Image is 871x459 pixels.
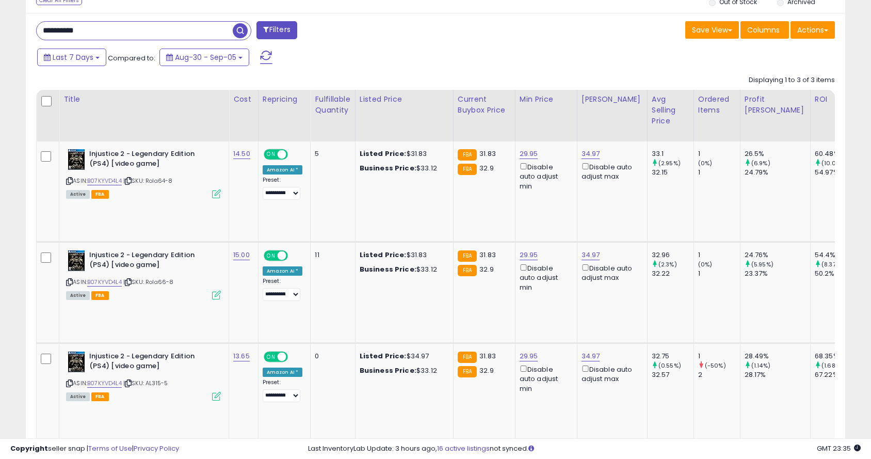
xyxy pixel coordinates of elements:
div: 67.22% [815,370,857,379]
div: [PERSON_NAME] [582,94,643,105]
div: Disable auto adjust min [520,363,569,393]
b: Listed Price: [360,351,407,361]
div: 23.37% [745,269,810,278]
div: 32.22 [652,269,693,278]
small: FBA [458,352,477,363]
div: $33.12 [360,164,445,173]
div: Amazon AI * [263,165,303,175]
div: Disable auto adjust max [582,262,639,282]
button: Filters [256,21,297,39]
small: (0%) [698,159,713,167]
small: (2.3%) [658,260,677,268]
div: ROI [815,94,852,105]
div: 33.1 [652,149,693,159]
div: $34.97 [360,352,445,361]
div: Avg Selling Price [652,94,689,126]
small: (10.02%) [821,159,847,167]
div: 32.15 [652,168,693,177]
div: $31.83 [360,250,445,260]
b: Injustice 2 - Legendary Edition (PS4) [video game] [89,352,215,373]
div: 60.48% [815,149,857,159]
div: Amazon AI * [263,266,303,276]
span: OFF [286,150,303,159]
span: Columns [747,25,780,35]
span: 32.9 [479,163,494,173]
small: (1.14%) [751,361,770,370]
div: Current Buybox Price [458,94,511,116]
div: Displaying 1 to 3 of 3 items [749,75,835,85]
div: $33.12 [360,366,445,375]
small: (-50%) [705,361,726,370]
div: 32.57 [652,370,693,379]
div: 28.17% [745,370,810,379]
div: 32.96 [652,250,693,260]
span: FBA [91,392,109,401]
span: ON [265,150,278,159]
span: 31.83 [479,351,496,361]
span: All listings currently available for purchase on Amazon [66,190,90,199]
span: Last 7 Days [53,52,93,62]
a: Privacy Policy [134,444,179,453]
div: $33.12 [360,265,445,274]
span: Aug-30 - Sep-05 [175,52,236,62]
div: ASIN: [66,352,221,400]
button: Columns [740,21,789,39]
div: 50.2% [815,269,857,278]
div: Disable auto adjust min [520,161,569,191]
a: 15.00 [233,250,250,260]
span: 32.9 [479,264,494,274]
div: Disable auto adjust max [582,161,639,181]
img: 51DBGyBUg2L._SL40_.jpg [66,250,87,271]
img: 51DBGyBUg2L._SL40_.jpg [66,149,87,170]
small: FBA [458,366,477,377]
small: FBA [458,265,477,276]
button: Aug-30 - Sep-05 [159,49,249,66]
small: (6.9%) [751,159,770,167]
b: Listed Price: [360,149,407,159]
span: OFF [286,353,303,361]
b: Business Price: [360,163,416,173]
div: Ordered Items [698,94,736,116]
a: B07KYVD4L4 [87,177,122,185]
small: (8.37%) [821,260,843,268]
small: (2.95%) [658,159,681,167]
small: (0%) [698,260,713,268]
b: Injustice 2 - Legendary Edition (PS4) [video game] [89,250,215,272]
span: 32.9 [479,366,494,375]
a: 34.97 [582,351,600,361]
a: Terms of Use [88,444,132,453]
div: ASIN: [66,250,221,298]
div: Repricing [263,94,307,105]
a: 14.50 [233,149,250,159]
a: B07KYVD4L4 [87,278,122,287]
a: 34.97 [582,149,600,159]
div: Preset: [263,379,303,402]
a: 13.65 [233,351,250,361]
img: 51DBGyBUg2L._SL40_.jpg [66,352,87,372]
div: 68.35% [815,352,857,361]
div: 54.97% [815,168,857,177]
div: Preset: [263,177,303,200]
small: (1.68%) [821,361,843,370]
span: | SKU: Rola66-8 [123,278,174,286]
div: Preset: [263,278,303,301]
div: Last InventoryLab Update: 3 hours ago, not synced. [308,444,861,454]
strong: Copyright [10,444,48,453]
div: 1 [698,149,740,159]
a: B07KYVD4L4 [87,379,122,388]
small: (0.55%) [658,361,681,370]
div: 1 [698,269,740,278]
b: Business Price: [360,264,416,274]
span: 2025-09-13 23:35 GMT [817,444,861,453]
button: Save View [685,21,739,39]
div: 1 [698,168,740,177]
div: 28.49% [745,352,810,361]
span: FBA [91,291,109,300]
span: | SKU: Rola64-8 [123,177,173,185]
div: 1 [698,352,740,361]
div: Profit [PERSON_NAME] [745,94,806,116]
div: Min Price [520,94,573,105]
div: 2 [698,370,740,379]
div: 1 [698,250,740,260]
div: Title [63,94,224,105]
